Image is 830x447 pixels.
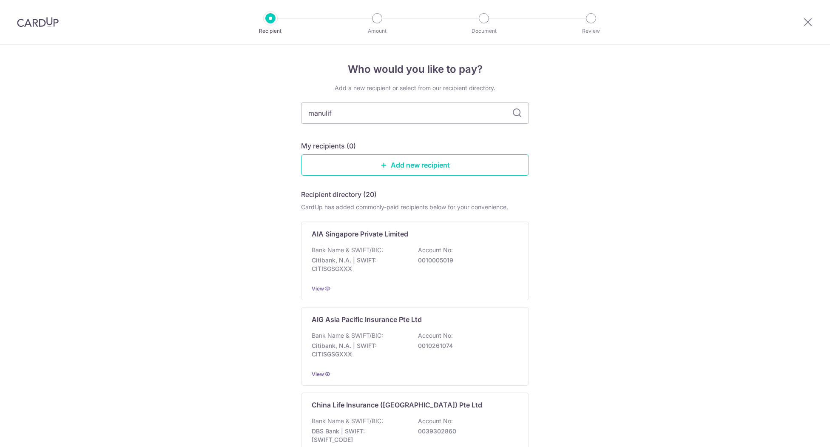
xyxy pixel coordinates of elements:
[301,141,356,151] h5: My recipients (0)
[312,331,383,340] p: Bank Name & SWIFT/BIC:
[418,342,513,350] p: 0010261074
[312,400,482,410] p: China Life Insurance ([GEOGRAPHIC_DATA]) Pte Ltd
[312,342,407,359] p: Citibank, N.A. | SWIFT: CITISGSGXXX
[560,27,622,35] p: Review
[346,27,409,35] p: Amount
[17,17,59,27] img: CardUp
[301,189,377,199] h5: Recipient directory (20)
[418,427,513,436] p: 0039302860
[776,421,821,443] iframe: Opens a widget where you can find more information
[418,417,453,425] p: Account No:
[301,154,529,176] a: Add new recipient
[418,331,453,340] p: Account No:
[301,62,529,77] h4: Who would you like to pay?
[312,256,407,273] p: Citibank, N.A. | SWIFT: CITISGSGXXX
[239,27,302,35] p: Recipient
[301,102,529,124] input: Search for any recipient here
[301,203,529,211] div: CardUp has added commonly-paid recipients below for your convenience.
[312,246,383,254] p: Bank Name & SWIFT/BIC:
[452,27,515,35] p: Document
[418,256,513,265] p: 0010005019
[312,285,324,292] a: View
[312,371,324,377] a: View
[312,229,408,239] p: AIA Singapore Private Limited
[418,246,453,254] p: Account No:
[312,314,422,325] p: AIG Asia Pacific Insurance Pte Ltd
[312,417,383,425] p: Bank Name & SWIFT/BIC:
[312,427,407,444] p: DBS Bank | SWIFT: [SWIFT_CODE]
[301,84,529,92] div: Add a new recipient or select from our recipient directory.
